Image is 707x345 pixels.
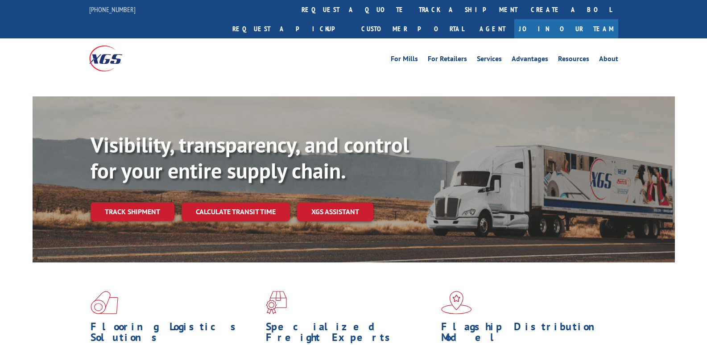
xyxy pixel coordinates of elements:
[91,131,409,184] b: Visibility, transparency, and control for your entire supply chain.
[471,19,514,38] a: Agent
[599,55,618,65] a: About
[514,19,618,38] a: Join Our Team
[226,19,355,38] a: Request a pickup
[182,202,290,221] a: Calculate transit time
[89,5,136,14] a: [PHONE_NUMBER]
[558,55,589,65] a: Resources
[91,291,118,314] img: xgs-icon-total-supply-chain-intelligence-red
[266,291,287,314] img: xgs-icon-focused-on-flooring-red
[477,55,502,65] a: Services
[355,19,471,38] a: Customer Portal
[391,55,418,65] a: For Mills
[91,202,174,221] a: Track shipment
[297,202,373,221] a: XGS ASSISTANT
[428,55,467,65] a: For Retailers
[512,55,548,65] a: Advantages
[441,291,472,314] img: xgs-icon-flagship-distribution-model-red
